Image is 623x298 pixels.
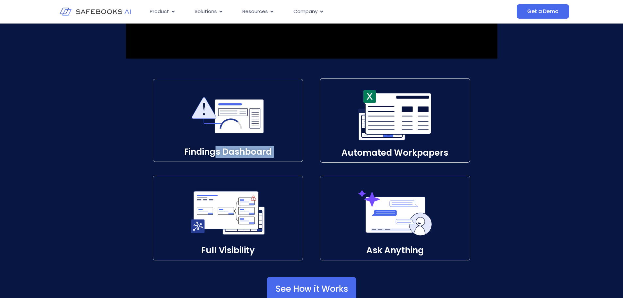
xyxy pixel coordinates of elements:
[195,8,217,15] span: Solutions
[275,286,348,292] span: See How it Works
[145,5,451,18] nav: Menu
[153,151,303,152] p: Findings Dashboard​
[517,4,569,19] a: Get a Demo
[242,8,268,15] span: Resources
[320,152,470,153] p: Automated Workpapers​
[320,250,470,251] p: Ask Anything​
[150,8,169,15] span: Product
[156,250,300,251] p: Full Visibility​
[527,8,558,15] span: Get a Demo
[145,5,451,18] div: Menu Toggle
[293,8,318,15] span: Company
